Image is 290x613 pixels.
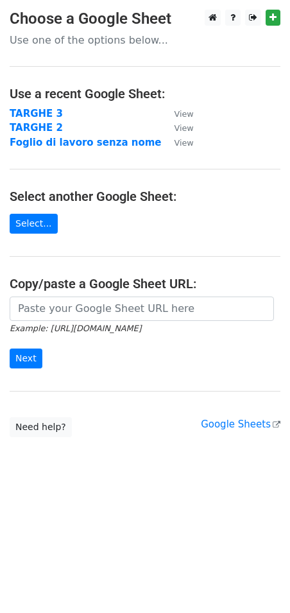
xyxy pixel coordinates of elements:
[10,214,58,234] a: Select...
[175,123,194,133] small: View
[162,122,194,134] a: View
[10,349,42,368] input: Next
[162,108,194,119] a: View
[10,10,280,28] h3: Choose a Google Sheet
[162,137,194,148] a: View
[10,108,63,119] a: TARGHE 3
[10,324,141,333] small: Example: [URL][DOMAIN_NAME]
[10,276,280,291] h4: Copy/paste a Google Sheet URL:
[175,109,194,119] small: View
[201,419,280,430] a: Google Sheets
[10,86,280,101] h4: Use a recent Google Sheet:
[10,137,162,148] a: Foglio di lavoro senza nome
[175,138,194,148] small: View
[10,33,280,47] p: Use one of the options below...
[10,417,72,437] a: Need help?
[10,122,63,134] a: TARGHE 2
[10,189,280,204] h4: Select another Google Sheet:
[10,297,274,321] input: Paste your Google Sheet URL here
